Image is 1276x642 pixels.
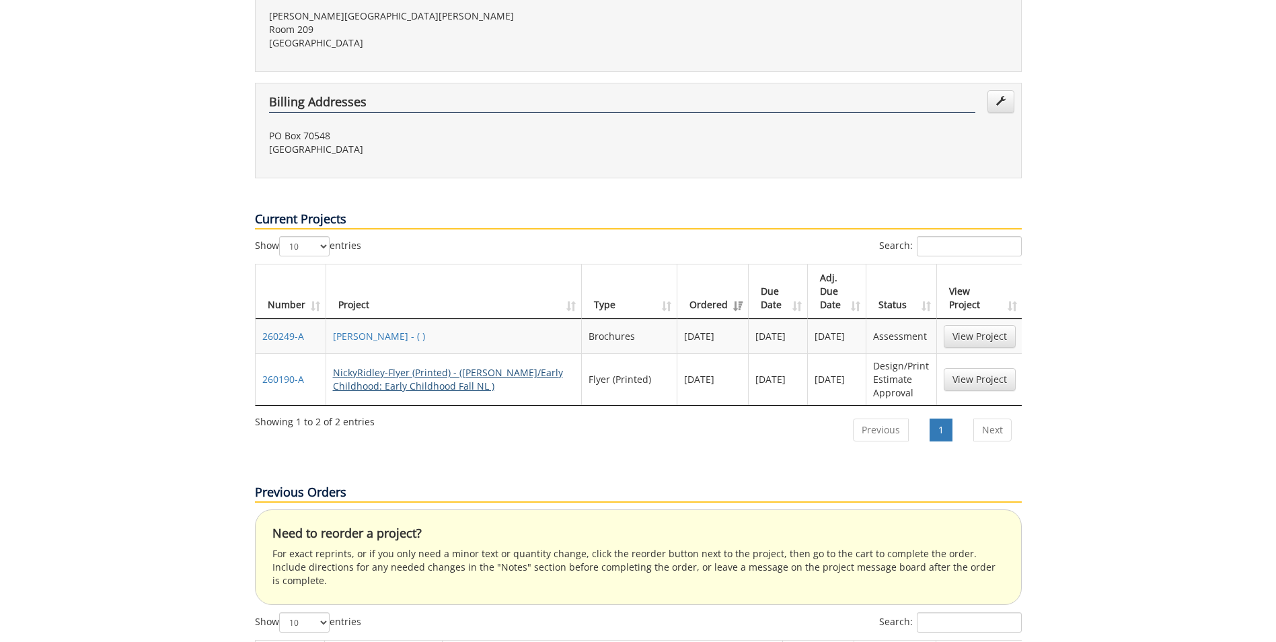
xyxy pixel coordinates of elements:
[749,353,808,405] td: [DATE]
[879,612,1022,633] label: Search:
[255,211,1022,229] p: Current Projects
[272,547,1004,587] p: For exact reprints, or if you only need a minor text or quantity change, click the reorder button...
[279,236,330,256] select: Showentries
[279,612,330,633] select: Showentries
[582,264,677,319] th: Type: activate to sort column ascending
[917,236,1022,256] input: Search:
[255,236,361,256] label: Show entries
[866,264,936,319] th: Status: activate to sort column ascending
[944,368,1016,391] a: View Project
[269,9,628,23] p: [PERSON_NAME][GEOGRAPHIC_DATA][PERSON_NAME]
[866,319,936,353] td: Assessment
[256,264,326,319] th: Number: activate to sort column ascending
[582,353,677,405] td: Flyer (Printed)
[930,419,952,441] a: 1
[937,264,1022,319] th: View Project: activate to sort column ascending
[749,319,808,353] td: [DATE]
[677,264,749,319] th: Ordered: activate to sort column ascending
[853,419,909,441] a: Previous
[987,90,1014,113] a: Edit Addresses
[808,353,867,405] td: [DATE]
[944,325,1016,348] a: View Project
[272,527,1004,540] h4: Need to reorder a project?
[255,410,375,429] div: Showing 1 to 2 of 2 entries
[262,373,304,386] a: 260190-A
[333,330,425,343] a: [PERSON_NAME] - ( )
[269,23,628,36] p: Room 209
[749,264,808,319] th: Due Date: activate to sort column ascending
[808,264,867,319] th: Adj. Due Date: activate to sort column ascending
[255,612,361,633] label: Show entries
[269,143,628,156] p: [GEOGRAPHIC_DATA]
[866,353,936,405] td: Design/Print Estimate Approval
[269,129,628,143] p: PO Box 70548
[326,264,582,319] th: Project: activate to sort column ascending
[879,236,1022,256] label: Search:
[973,419,1012,441] a: Next
[582,319,677,353] td: Brochures
[677,353,749,405] td: [DATE]
[333,366,563,392] a: NickyRidley-Flyer (Printed) - ([PERSON_NAME]/Early Childhood: Early Childhood Fall NL )
[917,612,1022,633] input: Search:
[269,96,975,113] h4: Billing Addresses
[269,36,628,50] p: [GEOGRAPHIC_DATA]
[808,319,867,353] td: [DATE]
[255,484,1022,503] p: Previous Orders
[677,319,749,353] td: [DATE]
[262,330,304,343] a: 260249-A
